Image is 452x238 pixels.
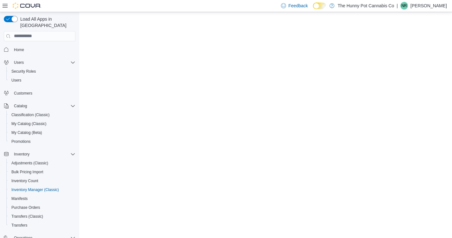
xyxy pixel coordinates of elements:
[6,110,78,119] button: Classification (Classic)
[9,221,75,229] span: Transfers
[11,178,38,183] span: Inventory Count
[11,78,21,83] span: Users
[9,168,75,176] span: Bulk Pricing Import
[11,130,42,135] span: My Catalog (Beta)
[11,139,31,144] span: Promotions
[11,102,29,110] button: Catalog
[9,120,49,128] a: My Catalog (Classic)
[11,102,75,110] span: Catalog
[9,168,46,176] a: Bulk Pricing Import
[6,221,78,230] button: Transfers
[11,169,43,175] span: Bulk Pricing Import
[9,186,75,194] span: Inventory Manager (Classic)
[6,137,78,146] button: Promotions
[11,150,32,158] button: Inventory
[400,2,408,10] div: Nolan Ryan
[6,203,78,212] button: Purchase Orders
[9,195,30,202] a: Manifests
[9,213,46,220] a: Transfers (Classic)
[9,204,75,211] span: Purchase Orders
[11,46,75,54] span: Home
[6,194,78,203] button: Manifests
[11,223,27,228] span: Transfers
[11,187,59,192] span: Inventory Manager (Classic)
[14,152,29,157] span: Inventory
[9,177,41,185] a: Inventory Count
[14,47,24,52] span: Home
[11,59,75,66] span: Users
[1,102,78,110] button: Catalog
[6,128,78,137] button: My Catalog (Beta)
[9,195,75,202] span: Manifests
[9,204,43,211] a: Purchase Orders
[11,59,26,66] button: Users
[11,112,50,117] span: Classification (Classic)
[6,168,78,176] button: Bulk Pricing Import
[6,212,78,221] button: Transfers (Classic)
[6,67,78,76] button: Security Roles
[289,3,308,9] span: Feedback
[9,159,75,167] span: Adjustments (Classic)
[14,60,24,65] span: Users
[313,3,326,9] input: Dark Mode
[14,103,27,109] span: Catalog
[11,69,36,74] span: Security Roles
[9,138,75,145] span: Promotions
[18,16,75,29] span: Load All Apps in [GEOGRAPHIC_DATA]
[9,68,38,75] a: Security Roles
[11,214,43,219] span: Transfers (Classic)
[11,150,75,158] span: Inventory
[14,91,32,96] span: Customers
[9,213,75,220] span: Transfers (Classic)
[11,46,27,54] a: Home
[397,2,398,10] p: |
[11,161,48,166] span: Adjustments (Classic)
[9,76,75,84] span: Users
[411,2,447,10] p: [PERSON_NAME]
[338,2,394,10] p: The Hunny Pot Cannabis Co
[9,138,33,145] a: Promotions
[11,196,28,201] span: Manifests
[9,129,75,136] span: My Catalog (Beta)
[6,159,78,168] button: Adjustments (Classic)
[401,2,407,10] span: NR
[9,186,61,194] a: Inventory Manager (Classic)
[1,150,78,159] button: Inventory
[6,76,78,85] button: Users
[9,76,24,84] a: Users
[1,89,78,98] button: Customers
[9,129,45,136] a: My Catalog (Beta)
[313,9,313,10] span: Dark Mode
[1,45,78,54] button: Home
[9,111,52,119] a: Classification (Classic)
[9,111,75,119] span: Classification (Classic)
[1,58,78,67] button: Users
[9,177,75,185] span: Inventory Count
[13,3,41,9] img: Cova
[6,176,78,185] button: Inventory Count
[9,159,51,167] a: Adjustments (Classic)
[9,221,30,229] a: Transfers
[11,89,35,97] a: Customers
[6,185,78,194] button: Inventory Manager (Classic)
[6,119,78,128] button: My Catalog (Classic)
[11,121,47,126] span: My Catalog (Classic)
[9,120,75,128] span: My Catalog (Classic)
[11,205,40,210] span: Purchase Orders
[11,89,75,97] span: Customers
[9,68,75,75] span: Security Roles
